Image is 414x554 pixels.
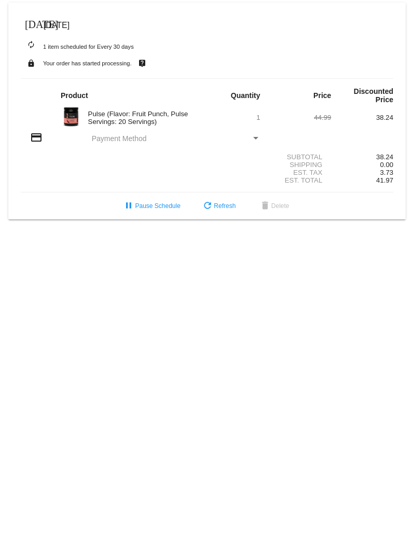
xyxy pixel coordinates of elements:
span: 41.97 [376,176,393,184]
span: 3.73 [380,169,393,176]
span: Refresh [201,202,236,210]
div: Shipping [269,161,332,169]
div: Subtotal [269,153,332,161]
mat-icon: credit_card [30,131,43,144]
button: Refresh [193,197,244,215]
div: Pulse (Flavor: Fruit Punch, Pulse Servings: 20 Servings) [83,110,207,126]
button: Delete [251,197,298,215]
span: Payment Method [92,134,147,143]
small: Your order has started processing. [43,60,132,66]
mat-icon: delete [259,200,271,213]
div: 38.24 [331,153,393,161]
div: 44.99 [269,114,332,121]
strong: Product [61,91,88,100]
span: Delete [259,202,289,210]
div: Est. Total [269,176,332,184]
span: Pause Schedule [122,202,180,210]
span: 1 [256,114,260,121]
div: 38.24 [331,114,393,121]
mat-icon: [DATE] [25,17,37,30]
mat-icon: autorenew [25,39,37,51]
strong: Discounted Price [354,87,393,104]
img: Image-1-Carousel-Pulse-20S-Fruit-Punch-Transp.png [61,106,81,127]
strong: Price [313,91,331,100]
mat-icon: pause [122,200,135,213]
mat-select: Payment Method [92,134,260,143]
mat-icon: lock [25,57,37,70]
div: Est. Tax [269,169,332,176]
span: 0.00 [380,161,393,169]
strong: Quantity [231,91,260,100]
mat-icon: live_help [136,57,148,70]
small: 1 item scheduled for Every 30 days [21,44,134,50]
button: Pause Schedule [114,197,188,215]
mat-icon: refresh [201,200,214,213]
